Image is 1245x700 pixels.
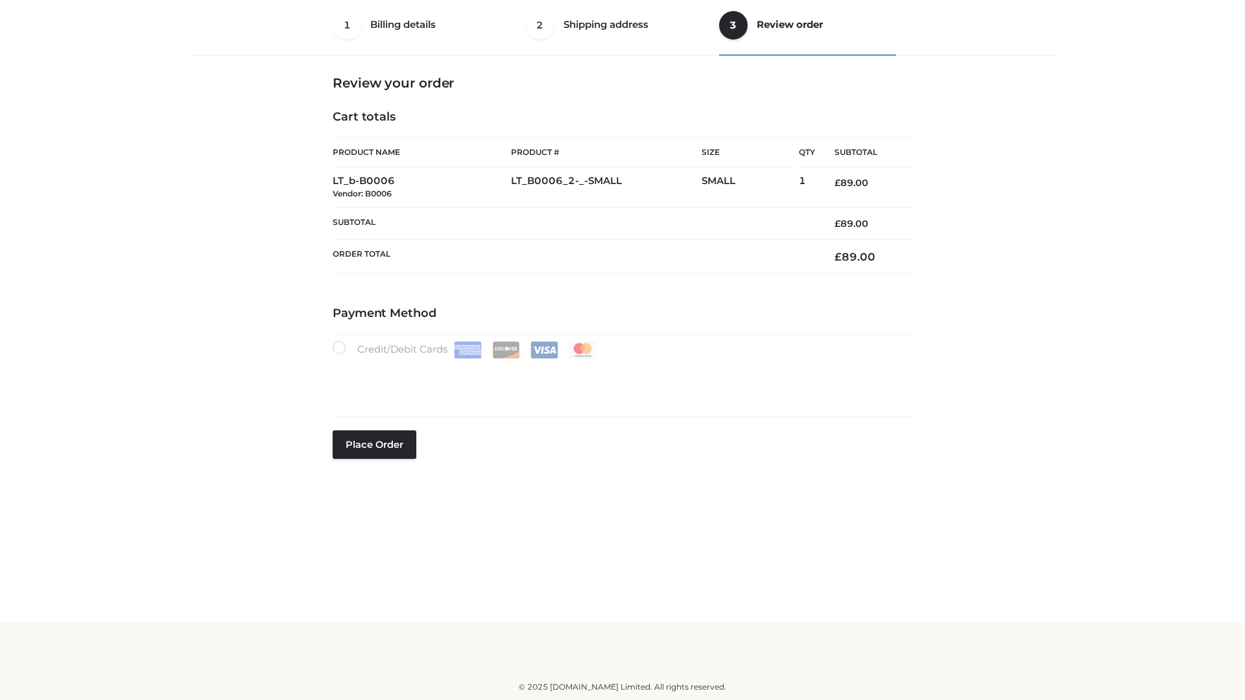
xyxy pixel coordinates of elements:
th: Size [702,138,792,167]
bdi: 89.00 [835,218,868,229]
span: £ [835,177,840,189]
h3: Review your order [333,75,912,91]
th: Subtotal [815,138,912,167]
td: SMALL [702,167,799,208]
img: Discover [492,342,520,358]
button: Place order [333,430,416,459]
bdi: 89.00 [835,177,868,189]
th: Order Total [333,240,815,274]
div: © 2025 [DOMAIN_NAME] Limited. All rights reserved. [193,681,1052,694]
label: Credit/Debit Cards [333,341,598,358]
iframe: Secure payment input frame [330,356,910,403]
span: £ [835,218,840,229]
h4: Payment Method [333,307,912,321]
th: Subtotal [333,207,815,239]
th: Qty [799,137,815,167]
img: Mastercard [569,342,597,358]
h4: Cart totals [333,110,912,124]
span: £ [835,250,842,263]
td: LT_b-B0006 [333,167,511,208]
th: Product Name [333,137,511,167]
small: Vendor: B0006 [333,189,392,198]
img: Visa [530,342,558,358]
bdi: 89.00 [835,250,875,263]
td: 1 [799,167,815,208]
img: Amex [454,342,482,358]
th: Product # [511,137,702,167]
td: LT_B0006_2-_-SMALL [511,167,702,208]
